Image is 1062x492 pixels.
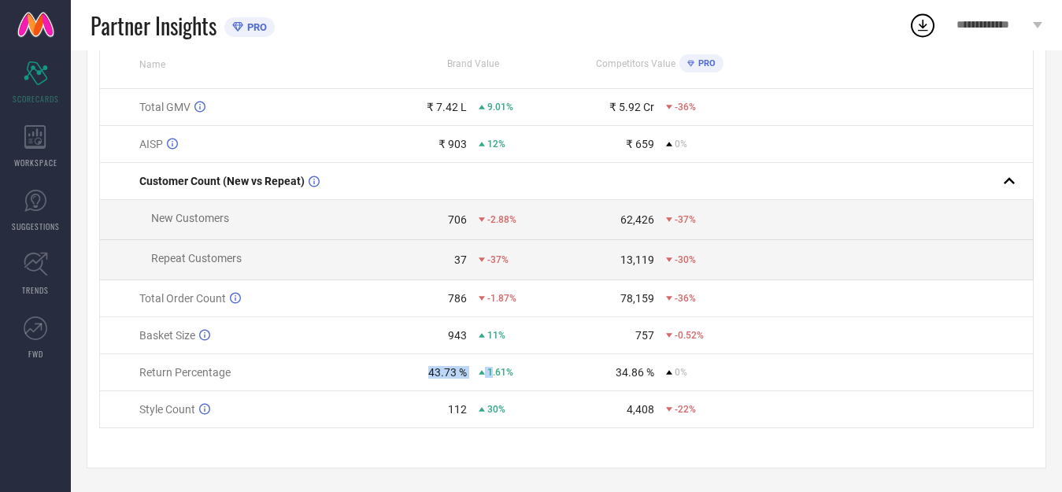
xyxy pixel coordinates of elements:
span: AISP [139,138,163,150]
span: Return Percentage [139,366,231,379]
span: TRENDS [22,284,49,296]
div: 706 [448,213,467,226]
span: 12% [487,139,505,150]
span: Repeat Customers [151,252,242,264]
span: -37% [487,254,509,265]
span: PRO [243,21,267,33]
span: -36% [675,102,696,113]
div: ₹ 659 [626,138,654,150]
span: Competitors Value [596,58,675,69]
div: ₹ 5.92 Cr [609,101,654,113]
div: Open download list [908,11,937,39]
span: -22% [675,404,696,415]
div: 37 [454,253,467,266]
div: 943 [448,329,467,342]
span: PRO [694,58,716,68]
span: WORKSPACE [14,157,57,168]
span: 11% [487,330,505,341]
div: 62,426 [620,213,654,226]
span: FWD [28,348,43,360]
span: Total Order Count [139,292,226,305]
span: Customer Count (New vs Repeat) [139,175,305,187]
div: 78,159 [620,292,654,305]
span: Basket Size [139,329,195,342]
span: 0% [675,367,687,378]
span: New Customers [151,212,229,224]
div: 112 [448,403,467,416]
span: Name [139,59,165,70]
span: 30% [487,404,505,415]
div: 13,119 [620,253,654,266]
span: Total GMV [139,101,191,113]
span: SUGGESTIONS [12,220,60,232]
div: ₹ 7.42 L [427,101,467,113]
span: -1.87% [487,293,516,304]
span: -37% [675,214,696,225]
span: Brand Value [447,58,499,69]
span: SCORECARDS [13,93,59,105]
div: 786 [448,292,467,305]
div: 757 [635,329,654,342]
div: 34.86 % [616,366,654,379]
span: Style Count [139,403,195,416]
span: 9.01% [487,102,513,113]
span: -0.52% [675,330,704,341]
div: 43.73 % [428,366,467,379]
span: 1.61% [487,367,513,378]
span: Partner Insights [91,9,216,42]
span: -2.88% [487,214,516,225]
div: ₹ 903 [438,138,467,150]
span: -30% [675,254,696,265]
span: 0% [675,139,687,150]
span: -36% [675,293,696,304]
div: 4,408 [627,403,654,416]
